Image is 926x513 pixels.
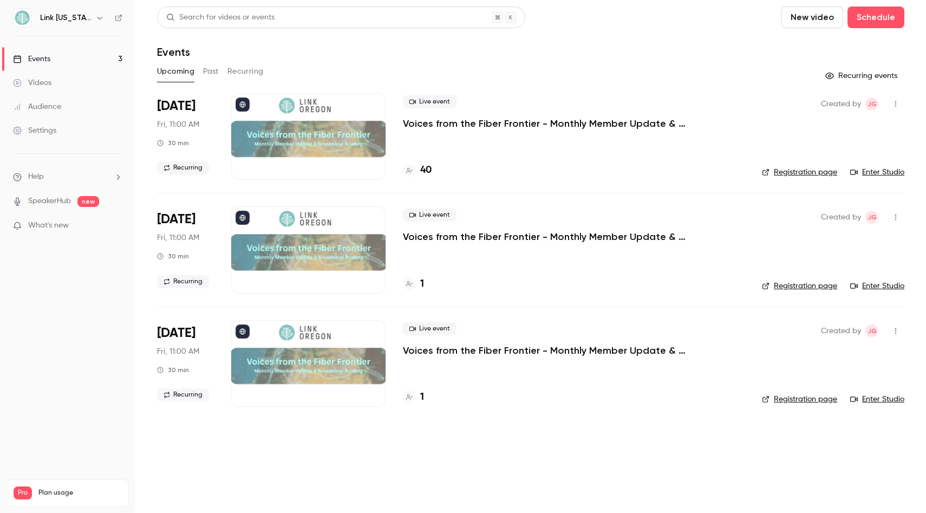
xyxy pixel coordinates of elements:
button: New video [781,7,843,28]
a: 40 [403,163,432,178]
a: Enter Studio [850,167,904,178]
div: 30 min [157,139,189,147]
div: Sep 19 Fri, 11:00 AM (America/Los Angeles) [157,93,214,180]
span: Recurring [157,275,209,288]
span: Jerry Gaube [865,324,878,337]
span: [DATE] [157,211,195,228]
div: Events [13,54,50,64]
span: Help [28,171,44,183]
span: Fri, 11:00 AM [157,119,199,130]
button: Schedule [847,7,904,28]
span: JG [868,98,877,111]
h1: Events [157,46,190,59]
span: Live event [403,322,457,335]
div: Videos [13,77,51,88]
a: Registration page [762,281,837,291]
span: Created by [821,98,861,111]
h6: Link [US_STATE] [40,12,91,23]
span: What's new [28,220,69,231]
span: Recurring [157,388,209,401]
img: Link Oregon [14,9,31,27]
span: JG [868,211,877,224]
span: Live event [403,95,457,108]
a: Enter Studio [850,281,904,291]
button: Past [203,63,219,80]
div: 30 min [157,366,189,374]
a: Voices from the Fiber Frontier - Monthly Member Update & Broadband Briefing [403,344,728,357]
button: Recurring [227,63,264,80]
a: Voices from the Fiber Frontier - Monthly Member Update & Broadband Briefing [403,117,728,130]
div: Audience [13,101,61,112]
span: Fri, 11:00 AM [157,346,199,357]
span: Jerry Gaube [865,98,878,111]
div: Nov 21 Fri, 11:00 AM (America/Los Angeles) [157,320,214,407]
a: 1 [403,277,424,291]
span: Recurring [157,161,209,174]
h4: 1 [420,277,424,291]
span: Created by [821,324,861,337]
span: JG [868,324,877,337]
button: Upcoming [157,63,194,80]
a: Voices from the Fiber Frontier - Monthly Member Update & Broadband Briefing [403,230,728,243]
a: Registration page [762,394,837,405]
li: help-dropdown-opener [13,171,122,183]
h4: 1 [420,390,424,405]
iframe: Noticeable Trigger [109,221,122,231]
a: 1 [403,390,424,405]
div: Search for videos or events [166,12,275,23]
div: 30 min [157,252,189,261]
span: [DATE] [157,324,195,342]
span: Pro [14,486,32,499]
a: Registration page [762,167,837,178]
span: Plan usage [38,489,122,497]
a: Enter Studio [850,394,904,405]
span: Fri, 11:00 AM [157,232,199,243]
span: new [77,196,99,207]
button: Recurring events [820,67,904,85]
a: SpeakerHub [28,196,71,207]
span: Created by [821,211,861,224]
span: Live event [403,209,457,222]
div: Oct 17 Fri, 11:00 AM (America/Los Angeles) [157,206,214,293]
h4: 40 [420,163,432,178]
div: Settings [13,125,56,136]
span: [DATE] [157,98,195,115]
span: Jerry Gaube [865,211,878,224]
